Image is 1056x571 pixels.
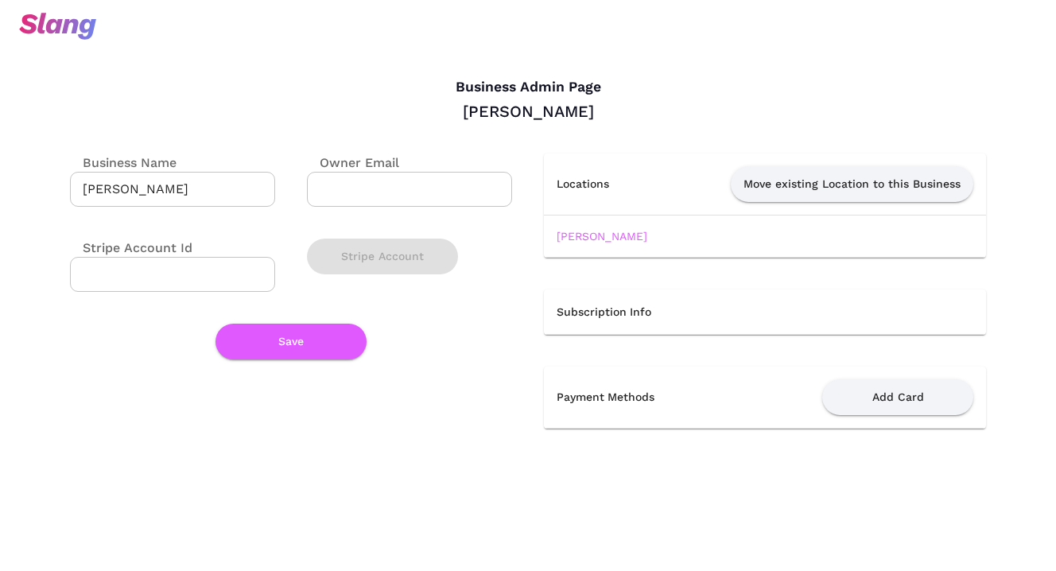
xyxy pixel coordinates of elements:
[557,230,647,243] a: [PERSON_NAME]
[70,153,177,172] label: Business Name
[19,13,96,40] img: svg+xml;base64,PHN2ZyB3aWR0aD0iOTciIGhlaWdodD0iMzQiIHZpZXdCb3g9IjAgMCA5NyAzNCIgZmlsbD0ibm9uZSIgeG...
[70,101,986,122] div: [PERSON_NAME]
[822,379,973,415] button: Add Card
[215,324,367,359] button: Save
[544,289,986,335] th: Subscription Info
[822,390,973,402] a: Add Card
[307,153,399,172] label: Owner Email
[70,239,192,257] label: Stripe Account Id
[731,166,973,202] button: Move existing Location to this Business
[70,79,986,96] h4: Business Admin Page
[544,367,726,429] th: Payment Methods
[307,250,458,261] a: Stripe Account
[544,153,643,216] th: Locations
